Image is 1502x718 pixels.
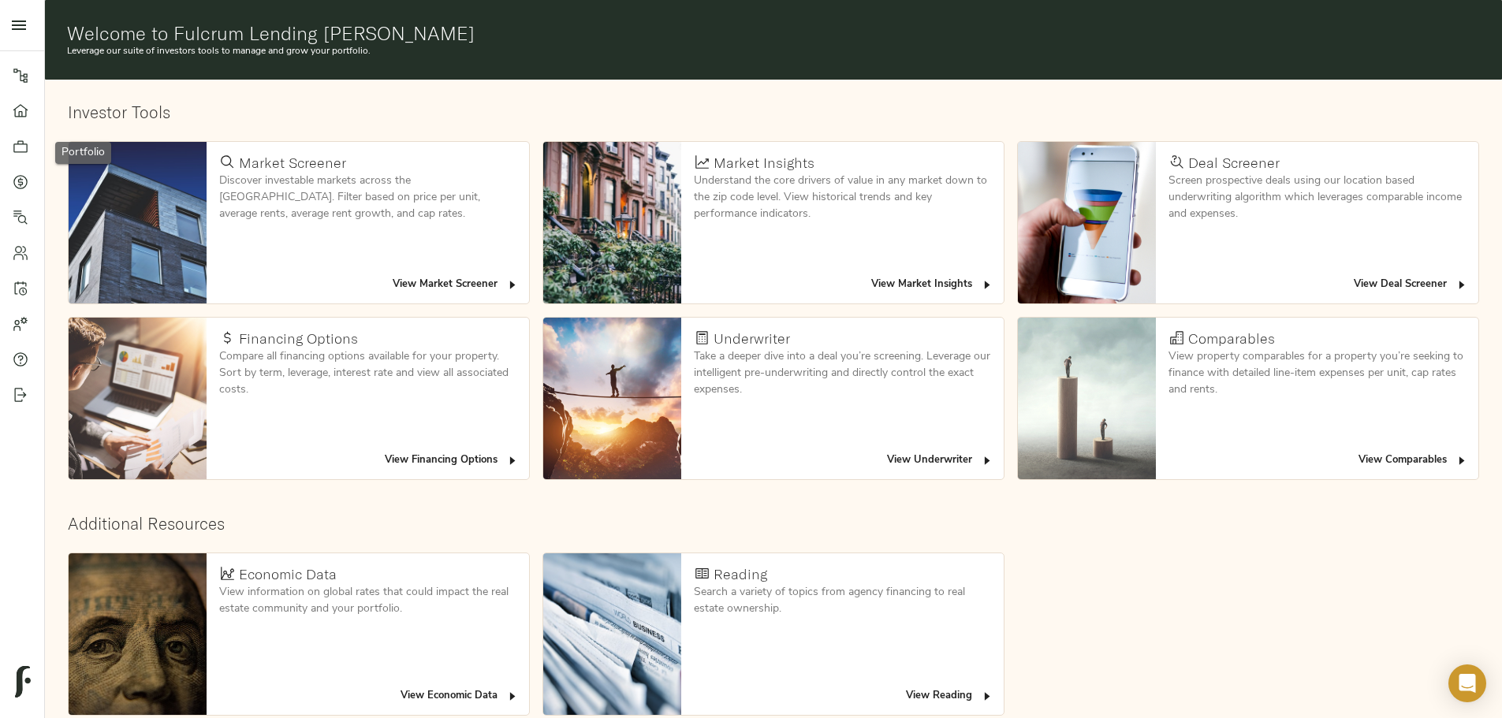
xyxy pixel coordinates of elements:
[543,318,681,479] img: Underwriter
[1354,276,1468,294] span: View Deal Screener
[714,566,767,583] h4: Reading
[1018,318,1156,479] img: Comparables
[385,452,519,470] span: View Financing Options
[401,687,519,705] span: View Economic Data
[219,584,516,617] p: View information on global rates that could impact the real estate community and your portfolio.
[694,348,991,398] p: Take a deeper dive into a deal you’re screening. Leverage our intelligent pre-underwriting and di...
[543,553,681,715] img: Reading
[867,273,997,297] button: View Market Insights
[239,154,346,172] h4: Market Screener
[1188,154,1280,172] h4: Deal Screener
[871,276,993,294] span: View Market Insights
[381,448,523,473] button: View Financing Options
[1359,452,1468,470] span: View Comparables
[714,330,790,348] h4: Underwriter
[68,514,1479,534] h2: Additional Resources
[883,448,997,473] button: View Underwriter
[389,273,523,297] button: View Market Screener
[67,22,1481,44] h1: Welcome to Fulcrum Lending [PERSON_NAME]
[219,173,516,222] p: Discover investable markets across the [GEOGRAPHIC_DATA]. Filter based on price per unit, average...
[239,566,337,583] h4: Economic Data
[239,330,358,348] h4: Financing Options
[69,142,207,303] img: Market Screener
[69,318,207,479] img: Financing Options
[1355,448,1472,473] button: View Comparables
[68,102,1479,122] h2: Investor Tools
[219,348,516,398] p: Compare all financing options available for your property. Sort by term, leverage, interest rate ...
[67,44,1481,58] p: Leverage our suite of investors tools to manage and grow your portfolio.
[902,684,997,709] button: View Reading
[1168,173,1466,222] p: Screen prospective deals using our location based underwriting algorithm which leverages comparab...
[1350,273,1472,297] button: View Deal Screener
[694,173,991,222] p: Understand the core drivers of value in any market down to the zip code level. View historical tr...
[397,684,523,709] button: View Economic Data
[1018,142,1156,303] img: Deal Screener
[1448,664,1486,702] div: Open Intercom Messenger
[694,584,991,617] p: Search a variety of topics from agency financing to real estate ownership.
[69,553,207,715] img: Economic Data
[1168,348,1466,398] p: View property comparables for a property you’re seeking to finance with detailed line-item expens...
[887,452,993,470] span: View Underwriter
[1188,330,1275,348] h4: Comparables
[393,276,519,294] span: View Market Screener
[543,142,681,303] img: Market Insights
[714,154,814,172] h4: Market Insights
[906,687,993,705] span: View Reading
[15,666,31,698] img: logo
